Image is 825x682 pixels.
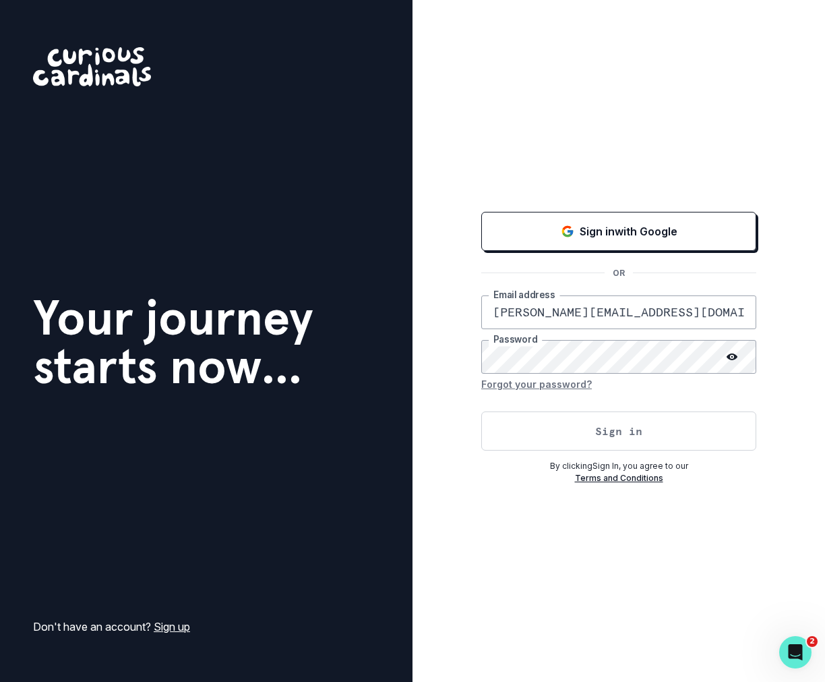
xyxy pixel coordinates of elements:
p: OR [605,267,633,279]
button: Forgot your password? [481,374,592,395]
a: Sign up [154,620,190,633]
p: By clicking Sign In , you agree to our [481,460,756,472]
button: Sign in with Google (GSuite) [481,212,756,251]
p: Don't have an account? [33,619,190,635]
span: 2 [807,636,818,647]
button: Sign in [481,411,756,451]
iframe: Intercom live chat [779,636,812,669]
img: Curious Cardinals Logo [33,47,151,86]
h1: Your journey starts now... [33,293,313,391]
p: Sign in with Google [580,223,677,239]
a: Terms and Conditions [575,473,663,483]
